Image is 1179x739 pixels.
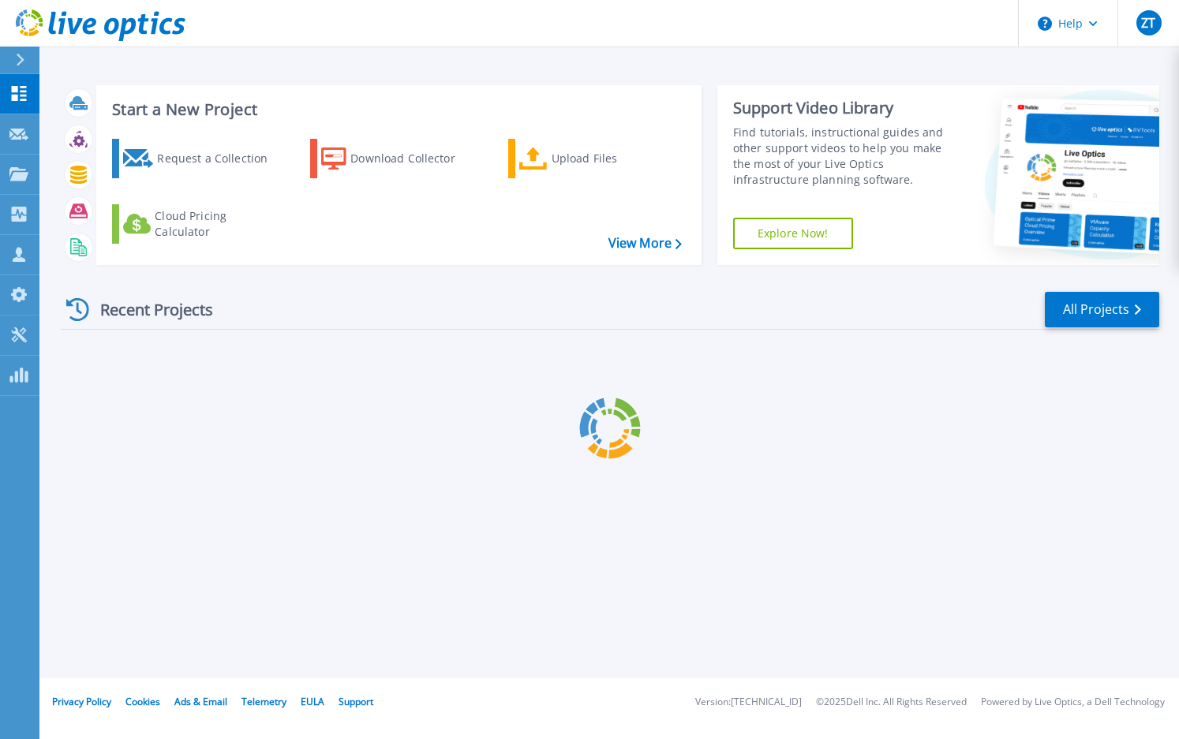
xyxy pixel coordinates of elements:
[157,143,283,174] div: Request a Collection
[52,695,111,708] a: Privacy Policy
[733,218,853,249] a: Explore Now!
[112,139,288,178] a: Request a Collection
[155,208,281,240] div: Cloud Pricing Calculator
[241,695,286,708] a: Telemetry
[608,236,682,251] a: View More
[552,143,678,174] div: Upload Files
[733,125,955,188] div: Find tutorials, instructional guides and other support videos to help you make the most of your L...
[301,695,324,708] a: EULA
[112,101,681,118] h3: Start a New Project
[816,697,967,707] li: © 2025 Dell Inc. All Rights Reserved
[1141,17,1155,29] span: ZT
[981,697,1165,707] li: Powered by Live Optics, a Dell Technology
[695,697,802,707] li: Version: [TECHNICAL_ID]
[733,98,955,118] div: Support Video Library
[125,695,160,708] a: Cookies
[174,695,227,708] a: Ads & Email
[61,290,234,329] div: Recent Projects
[508,139,684,178] a: Upload Files
[310,139,486,178] a: Download Collector
[1045,292,1159,327] a: All Projects
[339,695,373,708] a: Support
[350,143,477,174] div: Download Collector
[112,204,288,244] a: Cloud Pricing Calculator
